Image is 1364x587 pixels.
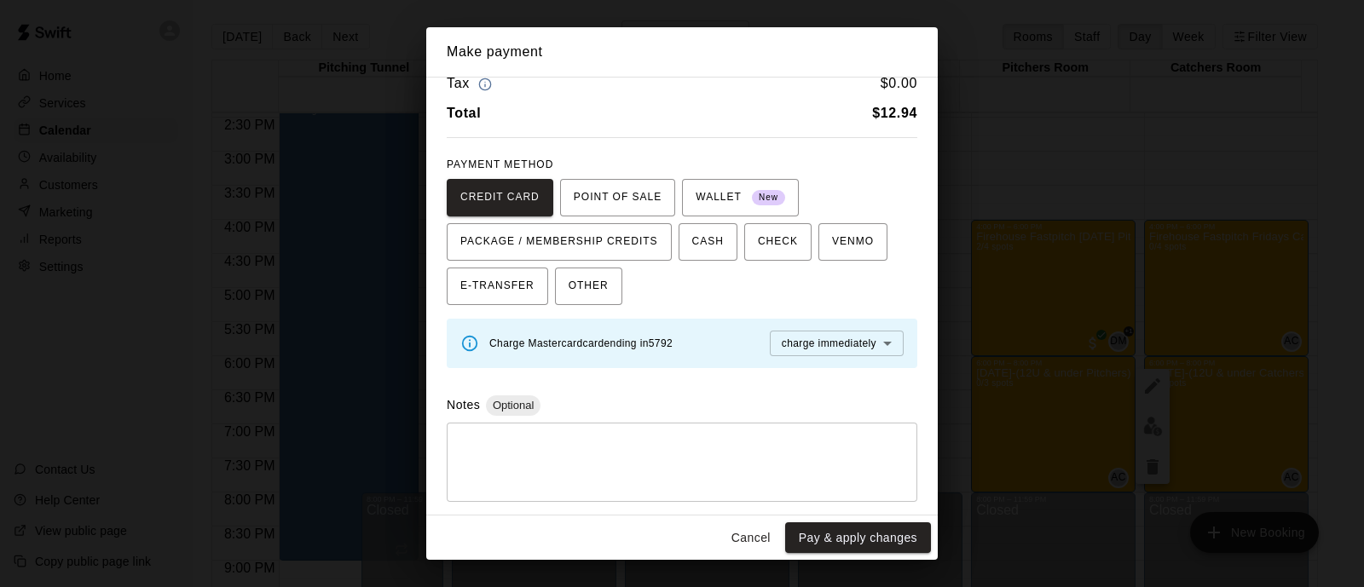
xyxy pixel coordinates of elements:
span: New [752,187,785,210]
span: CASH [692,228,724,256]
span: Charge Mastercard card ending in 5792 [489,337,673,349]
span: WALLET [696,184,785,211]
span: OTHER [569,273,609,300]
b: Total [447,106,481,120]
h6: $ 0.00 [881,72,917,95]
span: PACKAGE / MEMBERSHIP CREDITS [460,228,658,256]
span: CHECK [758,228,798,256]
button: CHECK [744,223,812,261]
span: PAYMENT METHOD [447,158,553,170]
button: CASH [679,223,737,261]
span: POINT OF SALE [574,184,662,211]
span: CREDIT CARD [460,184,540,211]
span: Optional [486,399,540,411]
button: WALLET New [682,179,799,216]
button: Cancel [724,522,778,554]
button: PACKAGE / MEMBERSHIP CREDITS [447,223,672,261]
span: charge immediately [782,337,876,349]
button: VENMO [818,223,887,261]
button: CREDIT CARD [447,179,553,216]
button: Pay & apply changes [785,522,931,554]
h2: Make payment [426,27,938,77]
button: E-TRANSFER [447,268,548,305]
button: OTHER [555,268,622,305]
span: VENMO [832,228,874,256]
h6: Tax [447,72,496,95]
span: E-TRANSFER [460,273,535,300]
label: Notes [447,398,480,411]
b: $ 12.94 [872,106,917,120]
button: POINT OF SALE [560,179,675,216]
